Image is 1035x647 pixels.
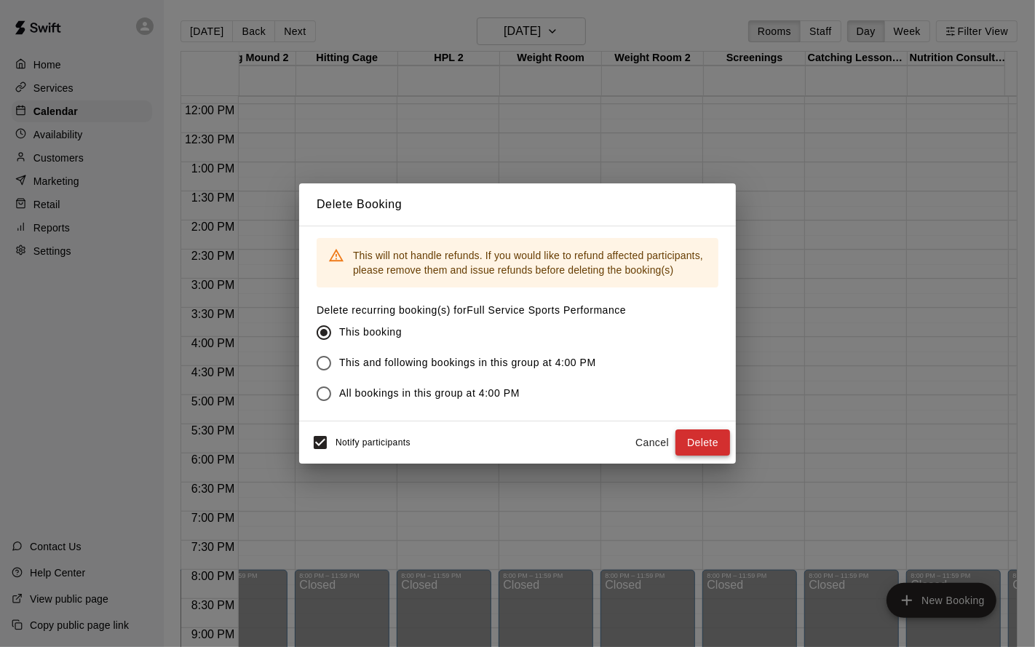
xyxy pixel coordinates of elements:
button: Cancel [629,429,675,456]
span: This and following bookings in this group at 4:00 PM [339,355,596,370]
label: Delete recurring booking(s) for Full Service Sports Performance [317,303,626,317]
span: This booking [339,325,402,340]
div: This will not handle refunds. If you would like to refund affected participants, please remove th... [353,242,707,283]
h2: Delete Booking [299,183,736,226]
span: All bookings in this group at 4:00 PM [339,386,520,401]
button: Delete [675,429,730,456]
span: Notify participants [336,437,411,448]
